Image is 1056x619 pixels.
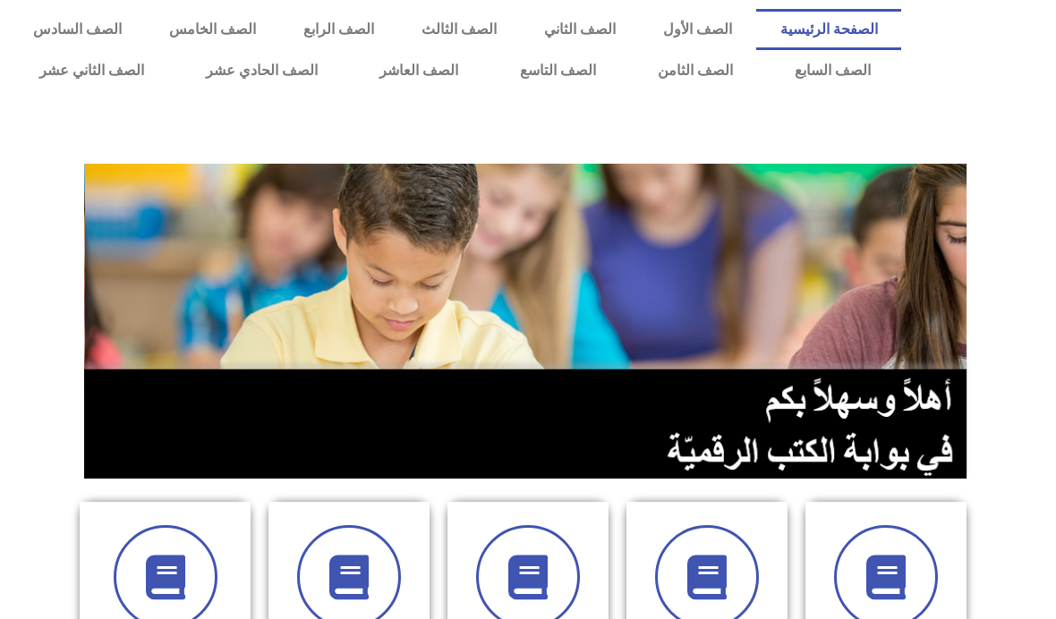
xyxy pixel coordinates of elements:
a: الصف الثامن [626,50,763,91]
a: الصف السادس [9,9,145,50]
a: الصف الثاني [521,9,640,50]
a: الصف الرابع [279,9,397,50]
a: الصف التاسع [490,50,627,91]
a: الصف الخامس [145,9,279,50]
a: الصف الحادي عشر [175,50,349,91]
a: الصف الثاني عشر [9,50,175,91]
a: الصفحة الرئيسية [756,9,901,50]
a: الصف العاشر [349,50,490,91]
a: الصف الثالث [397,9,520,50]
a: الصف السابع [763,50,901,91]
a: الصف الأول [640,9,756,50]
